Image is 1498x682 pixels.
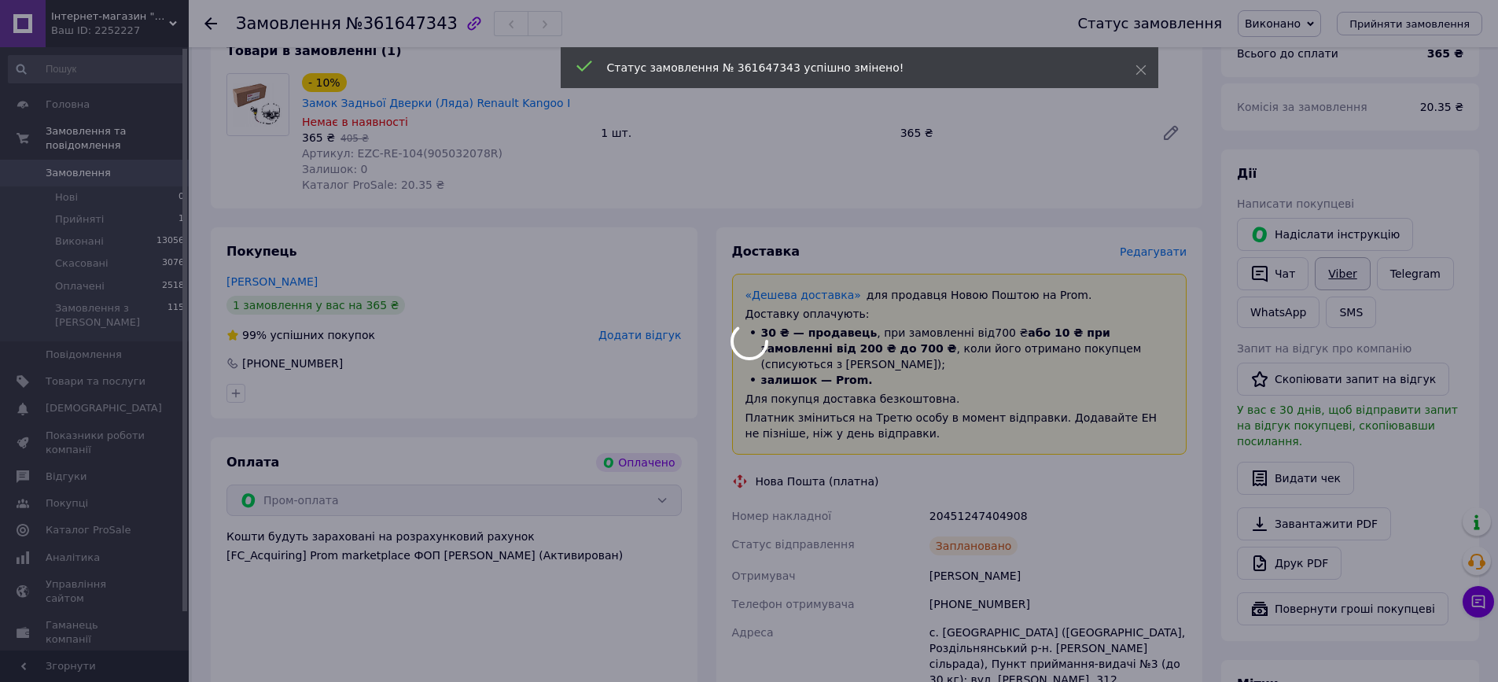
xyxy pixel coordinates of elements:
[894,122,1149,144] div: 365 ₴
[46,577,145,606] span: Управління сайтом
[226,296,405,315] div: 1 замовлення у вас на 365 ₴
[55,234,104,249] span: Виконані
[752,474,883,489] div: Нова Пошта (платна)
[732,538,855,551] span: Статус відправлення
[55,279,105,293] span: Оплачені
[46,551,100,565] span: Аналітика
[596,453,681,472] div: Оплачено
[745,287,1174,303] div: для продавця Новою Поштою на Prom.
[46,496,88,511] span: Покупці
[302,73,347,92] div: - 10%
[226,275,318,288] a: [PERSON_NAME]
[51,24,189,38] div: Ваш ID: 2252227
[761,326,878,339] span: 30 ₴ — продавець
[1155,117,1187,149] a: Редагувати
[302,97,570,109] a: Замок Задньої Дверки (Ляда) Renault Kangoo I
[745,289,861,301] a: «Дешева доставка»
[1349,18,1470,30] span: Прийняти замовлення
[1337,12,1482,35] button: Прийняти замовлення
[346,14,458,33] span: №361647343
[8,55,186,83] input: Пошук
[1237,404,1458,448] span: У вас є 30 днів, щоб відправити запит на відгук покупцеві, скопіювавши посилання.
[46,470,86,484] span: Відгуки
[1120,245,1187,258] span: Редагувати
[732,244,801,259] span: Доставка
[598,329,681,341] span: Додати відгук
[1237,547,1342,580] a: Друк PDF
[46,523,131,537] span: Каталог ProSale
[1237,363,1449,396] button: Скопіювати запит на відгук
[1237,47,1338,60] span: Всього до сплати
[179,190,184,205] span: 0
[46,348,122,362] span: Повідомлення
[1237,101,1367,113] span: Комісія за замовлення
[745,410,1174,441] div: Платник зміниться на Третю особу в момент відправки. Додавайте ЕН не пізніше, ніж у день відправки.
[302,163,368,175] span: Залишок: 0
[1237,218,1413,251] button: Надіслати інструкцію
[226,244,297,259] span: Покупець
[732,626,774,639] span: Адреса
[46,401,162,415] span: [DEMOGRAPHIC_DATA]
[51,9,169,24] span: Інтернет-магазин "TopCar"
[162,279,184,293] span: 2518
[732,570,796,582] span: Отримувач
[1237,166,1257,181] span: Дії
[1237,507,1391,540] a: Завантажити PDF
[926,562,1190,590] div: [PERSON_NAME]
[241,356,344,371] div: [PHONE_NUMBER]
[1315,257,1370,290] a: Viber
[55,212,104,227] span: Прийняті
[46,374,145,389] span: Товари та послуги
[732,510,832,522] span: Номер накладної
[1463,586,1494,617] button: Чат з покупцем
[226,327,375,343] div: успішних покупок
[745,325,1174,372] li: , при замовленні від 700 ₴ , коли його отримано покупцем (списуються з [PERSON_NAME]);
[302,147,502,160] span: Артикул: EZC-RE-104(905032078R)
[1377,257,1454,290] a: Telegram
[226,529,682,563] div: Кошти будуть зараховані на розрахунковий рахунок
[1237,342,1412,355] span: Запит на відгук про компанію
[594,122,893,144] div: 1 шт.
[227,74,289,135] img: Замок Задньої Дверки (Ляда) Renault Kangoo I
[156,234,184,249] span: 13056
[1326,297,1376,328] button: SMS
[46,98,90,112] span: Головна
[1237,592,1448,625] button: Повернути гроші покупцеві
[302,179,444,191] span: Каталог ProSale: 20.35 ₴
[1237,257,1308,290] button: Чат
[46,166,111,180] span: Замовлення
[1077,16,1222,31] div: Статус замовлення
[46,124,189,153] span: Замовлення та повідомлення
[55,301,167,330] span: Замовлення з [PERSON_NAME]
[46,429,145,457] span: Показники роботи компанії
[179,212,184,227] span: 1
[732,598,855,610] span: Телефон отримувача
[745,306,1174,322] div: Доставку оплачують:
[204,16,217,31] div: Повернутися назад
[302,116,408,128] span: Немає в наявності
[607,60,1096,76] div: Статус замовлення № 361647343 успішно змінено!
[236,14,341,33] span: Замовлення
[1237,297,1319,328] a: WhatsApp
[46,618,145,647] span: Гаманець компанії
[1237,197,1354,210] span: Написати покупцеві
[926,502,1190,530] div: 20451247404908
[162,256,184,271] span: 3076
[226,455,279,470] span: Оплата
[242,329,267,341] span: 99%
[340,133,369,144] span: 405 ₴
[926,590,1190,618] div: [PHONE_NUMBER]
[1427,47,1463,60] b: 365 ₴
[226,43,402,58] span: Товари в замовленні (1)
[226,547,682,563] div: [FC_Acquiring] Prom marketplace ФОП [PERSON_NAME] (Активирован)
[55,190,78,205] span: Нові
[761,374,873,386] span: залишок — Prom.
[167,301,184,330] span: 115
[1237,462,1354,495] button: Видати чек
[929,536,1018,555] div: Заплановано
[302,131,335,144] span: 365 ₴
[55,256,109,271] span: Скасовані
[1245,17,1301,30] span: Виконано
[1420,101,1463,113] span: 20.35 ₴
[745,391,1174,407] div: Для покупця доставка безкоштовна.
